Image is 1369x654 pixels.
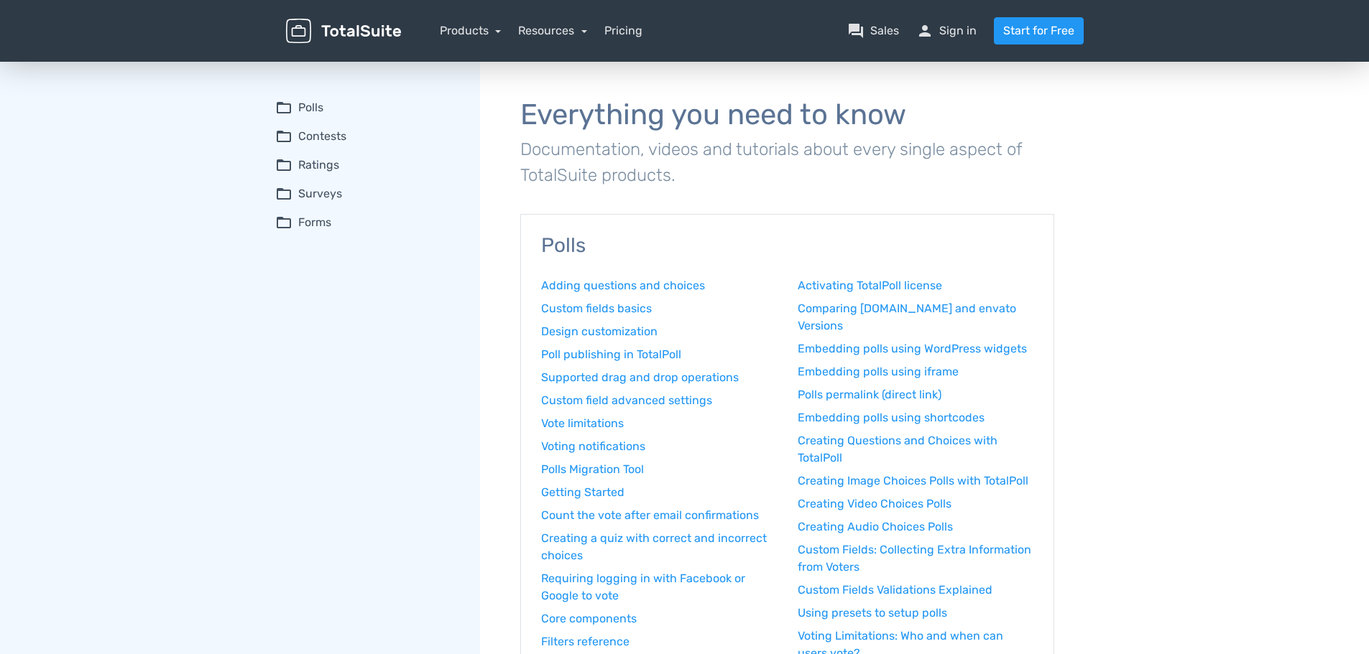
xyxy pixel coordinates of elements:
span: question_answer [847,22,865,39]
a: Pricing [604,22,642,39]
a: Creating Questions and Choices with TotalPoll [798,432,1033,467]
a: Requiring logging in with Facebook or Google to vote [541,570,777,604]
h1: Everything you need to know [520,99,1054,131]
span: folder_open [275,214,292,231]
summary: folder_openPolls [275,99,460,116]
p: Documentation, videos and tutorials about every single aspect of TotalSuite products. [520,136,1054,188]
a: Core components [541,610,777,627]
a: Polls Migration Tool [541,461,777,478]
a: Vote limitations [541,415,777,432]
a: Design customization [541,323,777,340]
span: folder_open [275,99,292,116]
a: Custom fields basics [541,300,777,317]
h3: Polls [541,235,1033,257]
a: Poll publishing in TotalPoll [541,346,777,363]
span: folder_open [275,157,292,174]
summary: folder_openContests [275,128,460,145]
a: Creating Image Choices Polls with TotalPoll [798,472,1033,490]
a: Activating TotalPoll license [798,277,1033,294]
a: question_answerSales [847,22,899,39]
a: Embedding polls using iframe [798,363,1033,380]
a: Creating Video Choices Polls [798,495,1033,513]
span: folder_open [275,128,292,145]
a: Embedding polls using shortcodes [798,409,1033,426]
a: Getting Started [541,484,777,501]
a: Resources [518,24,587,37]
summary: folder_openSurveys [275,185,460,202]
a: personSign in [916,22,977,39]
summary: folder_openRatings [275,157,460,174]
a: Creating Audio Choices Polls [798,518,1033,536]
a: Embedding polls using WordPress widgets [798,340,1033,358]
img: TotalSuite for WordPress [286,19,401,44]
span: folder_open [275,185,292,202]
summary: folder_openForms [275,214,460,231]
a: Supported drag and drop operations [541,369,777,386]
a: Filters reference [541,633,777,650]
a: Polls permalink (direct link) [798,386,1033,403]
a: Start for Free [994,17,1084,45]
a: Comparing [DOMAIN_NAME] and envato Versions [798,300,1033,335]
a: Custom Fields Validations Explained [798,581,1033,599]
a: Custom Fields: Collecting Extra Information from Voters [798,541,1033,576]
a: Count the vote after email confirmations [541,507,777,524]
a: Creating a quiz with correct and incorrect choices [541,530,777,564]
a: Voting notifications [541,438,777,455]
a: Products [440,24,502,37]
a: Adding questions and choices [541,277,777,294]
span: person [916,22,934,39]
a: Using presets to setup polls [798,604,1033,622]
a: Custom field advanced settings [541,392,777,409]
